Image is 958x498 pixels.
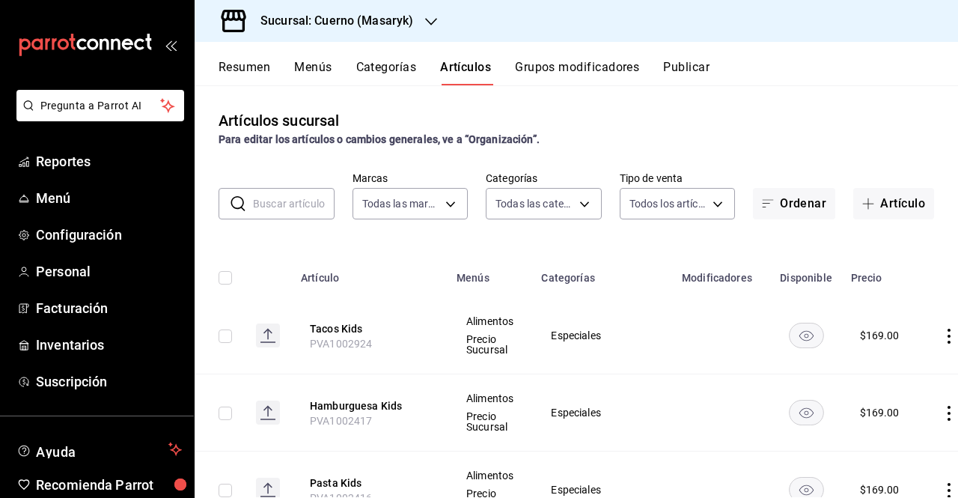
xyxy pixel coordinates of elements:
[310,321,430,336] button: edit-product-location
[448,249,532,297] th: Menús
[853,188,934,219] button: Artículo
[860,482,900,497] div: $ 169.00
[219,60,958,85] div: navigation tabs
[551,485,654,495] span: Especiales
[532,249,673,297] th: Categorías
[353,173,469,183] label: Marcas
[219,60,270,85] button: Resumen
[10,109,184,124] a: Pregunta a Parrot AI
[466,316,513,327] span: Alimentos
[310,338,373,350] span: PVA1002924
[219,109,339,132] div: Artículos sucursal
[663,60,710,85] button: Publicar
[36,475,182,495] span: Recomienda Parrot
[789,400,824,425] button: availability-product
[942,483,957,498] button: actions
[515,60,639,85] button: Grupos modificadores
[36,188,182,208] span: Menú
[842,249,924,297] th: Precio
[36,440,162,458] span: Ayuda
[36,261,182,282] span: Personal
[771,249,842,297] th: Disponible
[440,60,491,85] button: Artículos
[253,189,335,219] input: Buscar artículo
[942,329,957,344] button: actions
[466,411,513,432] span: Precio Sucursal
[356,60,417,85] button: Categorías
[860,328,900,343] div: $ 169.00
[673,249,771,297] th: Modificadores
[753,188,835,219] button: Ordenar
[310,398,430,413] button: edit-product-location
[310,476,430,491] button: edit-product-location
[466,393,513,404] span: Alimentos
[36,335,182,355] span: Inventarios
[219,133,540,145] strong: Para editar los artículos o cambios generales, ve a “Organización”.
[620,173,736,183] label: Tipo de venta
[789,323,824,348] button: availability-product
[860,405,900,420] div: $ 169.00
[36,298,182,318] span: Facturación
[629,196,708,211] span: Todos los artículos
[36,225,182,245] span: Configuración
[466,470,513,481] span: Alimentos
[551,407,654,418] span: Especiales
[495,196,574,211] span: Todas las categorías, Sin categoría
[16,90,184,121] button: Pregunta a Parrot AI
[36,151,182,171] span: Reportes
[310,415,373,427] span: PVA1002417
[466,334,513,355] span: Precio Sucursal
[36,371,182,392] span: Suscripción
[248,12,413,30] h3: Sucursal: Cuerno (Masaryk)
[551,330,654,341] span: Especiales
[292,249,448,297] th: Artículo
[165,39,177,51] button: open_drawer_menu
[942,406,957,421] button: actions
[486,173,602,183] label: Categorías
[40,98,161,114] span: Pregunta a Parrot AI
[294,60,332,85] button: Menús
[362,196,441,211] span: Todas las marcas, Sin marca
